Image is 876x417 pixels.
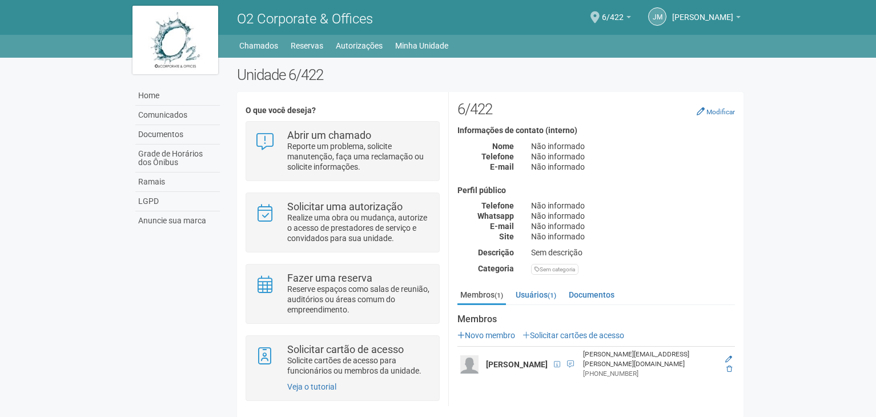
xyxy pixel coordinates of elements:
[523,201,744,211] div: Não informado
[495,291,503,299] small: (1)
[255,273,430,315] a: Fazer uma reserva Reserve espaços como salas de reunião, auditórios ou áreas comum do empreendime...
[135,106,220,125] a: Comunicados
[478,264,514,273] strong: Categoria
[255,130,430,172] a: Abrir um chamado Reporte um problema, solicite manutenção, faça uma reclamação ou solicite inform...
[523,151,744,162] div: Não informado
[457,331,515,340] a: Novo membro
[237,11,373,27] span: O2 Corporate & Offices
[239,38,278,54] a: Chamados
[457,186,735,195] h4: Perfil público
[460,355,479,374] img: user.png
[135,173,220,192] a: Ramais
[481,152,514,161] strong: Telefone
[697,107,735,116] a: Modificar
[477,211,514,220] strong: Whatsapp
[246,106,439,115] h4: O que você deseja?
[523,162,744,172] div: Não informado
[291,38,323,54] a: Reservas
[287,355,431,376] p: Solicite cartões de acesso para funcionários ou membros da unidade.
[513,286,559,303] a: Usuários(1)
[457,101,735,118] h2: 6/422
[478,248,514,257] strong: Descrição
[287,201,403,212] strong: Solicitar uma autorização
[672,14,741,23] a: [PERSON_NAME]
[523,211,744,221] div: Não informado
[287,272,372,284] strong: Fazer uma reserva
[523,221,744,231] div: Não informado
[457,126,735,135] h4: Informações de contato (interno)
[287,382,336,391] a: Veja o tutorial
[135,125,220,145] a: Documentos
[490,222,514,231] strong: E-mail
[602,2,624,22] span: 6/422
[492,142,514,151] strong: Nome
[602,14,631,23] a: 6/422
[499,232,514,241] strong: Site
[523,141,744,151] div: Não informado
[523,247,744,258] div: Sem descrição
[287,284,431,315] p: Reserve espaços como salas de reunião, auditórios ou áreas comum do empreendimento.
[566,286,617,303] a: Documentos
[583,350,716,369] div: [PERSON_NAME][EMAIL_ADDRESS][PERSON_NAME][DOMAIN_NAME]
[648,7,666,26] a: JM
[706,108,735,116] small: Modificar
[726,365,732,373] a: Excluir membro
[583,369,716,379] div: [PHONE_NUMBER]
[457,314,735,324] strong: Membros
[135,211,220,230] a: Anuncie sua marca
[287,212,431,243] p: Realize uma obra ou mudança, autorize o acesso de prestadores de serviço e convidados para sua un...
[336,38,383,54] a: Autorizações
[255,202,430,243] a: Solicitar uma autorização Realize uma obra ou mudança, autorize o acesso de prestadores de serviç...
[237,66,744,83] h2: Unidade 6/422
[287,141,431,172] p: Reporte um problema, solicite manutenção, faça uma reclamação ou solicite informações.
[135,192,220,211] a: LGPD
[672,2,733,22] span: JUACY MENDES DA SILVA
[135,86,220,106] a: Home
[725,355,732,363] a: Editar membro
[132,6,218,74] img: logo.jpg
[548,291,556,299] small: (1)
[457,286,506,305] a: Membros(1)
[287,343,404,355] strong: Solicitar cartão de acesso
[135,145,220,173] a: Grade de Horários dos Ônibus
[523,231,744,242] div: Não informado
[287,129,371,141] strong: Abrir um chamado
[395,38,448,54] a: Minha Unidade
[255,344,430,376] a: Solicitar cartão de acesso Solicite cartões de acesso para funcionários ou membros da unidade.
[523,331,624,340] a: Solicitar cartões de acesso
[481,201,514,210] strong: Telefone
[531,264,578,275] div: Sem categoria
[486,360,548,369] strong: [PERSON_NAME]
[490,162,514,171] strong: E-mail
